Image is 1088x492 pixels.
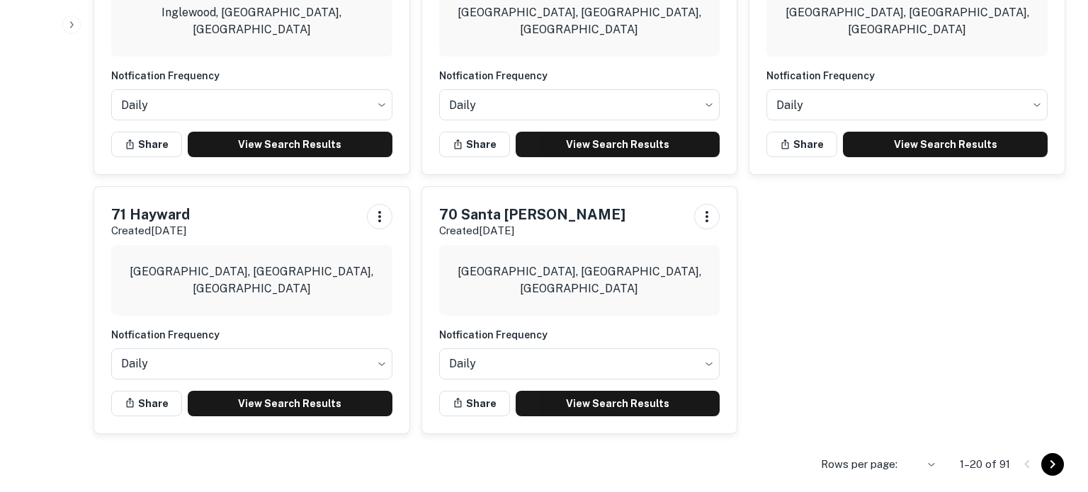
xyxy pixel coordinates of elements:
[450,4,709,38] p: [GEOGRAPHIC_DATA], [GEOGRAPHIC_DATA], [GEOGRAPHIC_DATA]
[111,85,392,125] div: Without label
[439,344,720,384] div: Without label
[439,222,625,239] p: Created [DATE]
[1041,453,1064,476] button: Go to next page
[439,204,625,225] h5: 70 Santa [PERSON_NAME]
[766,85,1048,125] div: Without label
[439,132,510,157] button: Share
[123,263,381,297] p: [GEOGRAPHIC_DATA], [GEOGRAPHIC_DATA], [GEOGRAPHIC_DATA]
[111,391,182,416] button: Share
[516,391,720,416] a: View Search Results
[821,456,897,473] p: Rows per page:
[516,132,720,157] a: View Search Results
[111,327,392,343] h6: Notfication Frequency
[111,132,182,157] button: Share
[111,204,190,225] h5: 71 Hayward
[439,327,720,343] h6: Notfication Frequency
[111,68,392,84] h6: Notfication Frequency
[778,4,1036,38] p: [GEOGRAPHIC_DATA], [GEOGRAPHIC_DATA], [GEOGRAPHIC_DATA]
[439,391,510,416] button: Share
[450,263,709,297] p: [GEOGRAPHIC_DATA], [GEOGRAPHIC_DATA], [GEOGRAPHIC_DATA]
[903,454,937,474] div: ​
[123,4,381,38] p: Inglewood, [GEOGRAPHIC_DATA], [GEOGRAPHIC_DATA]
[1017,379,1088,447] iframe: Chat Widget
[439,85,720,125] div: Without label
[188,132,392,157] a: View Search Results
[111,344,392,384] div: Without label
[766,132,837,157] button: Share
[766,68,1048,84] h6: Notfication Frequency
[843,132,1048,157] a: View Search Results
[188,391,392,416] a: View Search Results
[439,68,720,84] h6: Notfication Frequency
[111,222,190,239] p: Created [DATE]
[960,456,1010,473] p: 1–20 of 91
